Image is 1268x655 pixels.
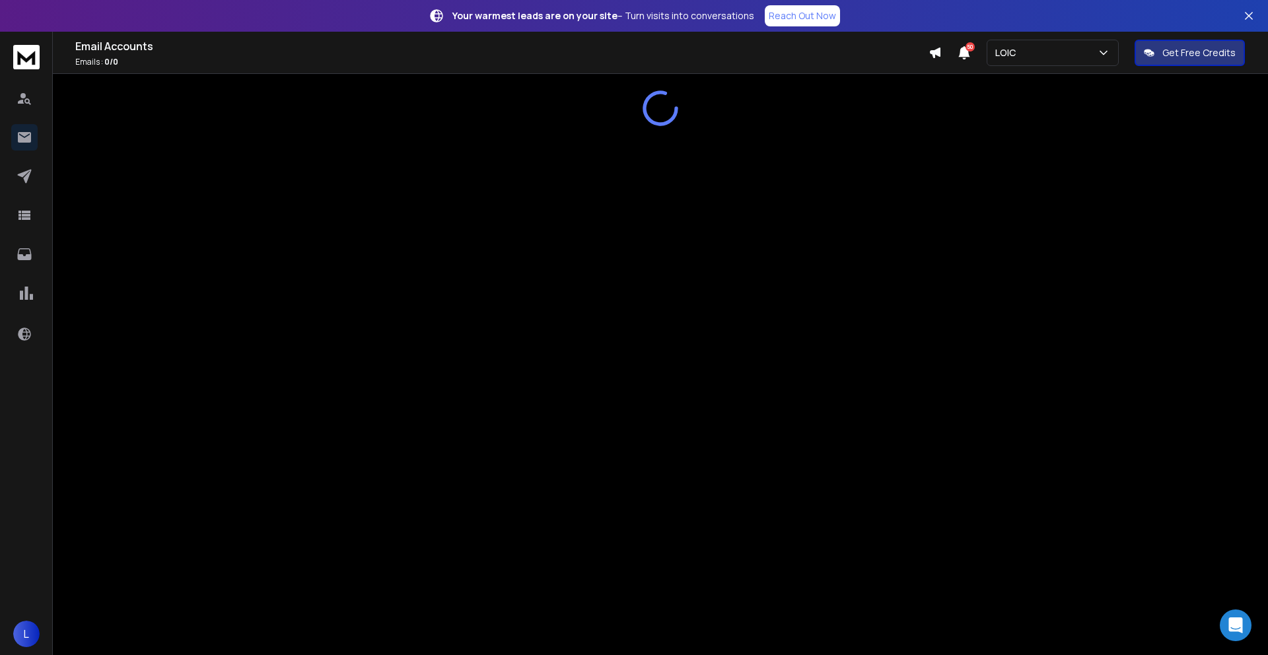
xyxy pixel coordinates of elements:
span: 50 [966,42,975,52]
p: Get Free Credits [1162,46,1236,59]
p: – Turn visits into conversations [452,9,754,22]
button: Get Free Credits [1135,40,1245,66]
button: L [13,621,40,647]
p: Emails : [75,57,929,67]
span: 0 / 0 [104,56,118,67]
div: Open Intercom Messenger [1220,609,1251,641]
p: Reach Out Now [769,9,836,22]
p: LOIC [995,46,1021,59]
strong: Your warmest leads are on your site [452,9,617,22]
img: logo [13,45,40,69]
h1: Email Accounts [75,38,929,54]
a: Reach Out Now [765,5,840,26]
